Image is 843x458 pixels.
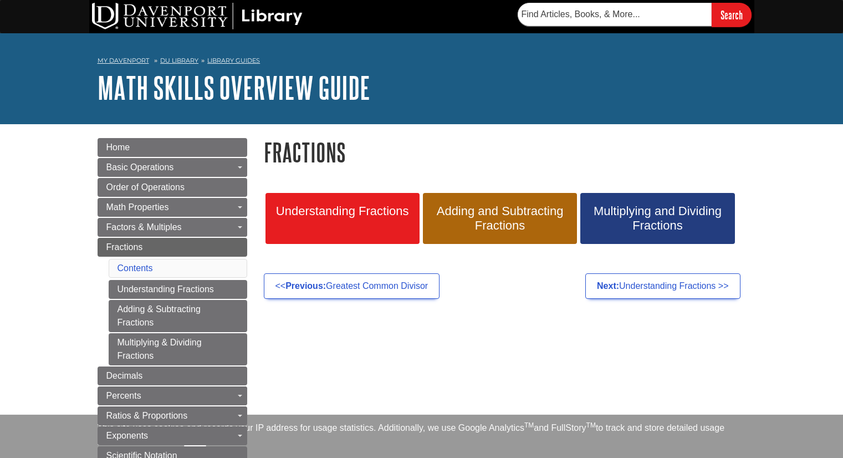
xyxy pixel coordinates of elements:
[106,242,143,252] span: Fractions
[106,222,182,232] span: Factors & Multiples
[98,367,247,385] a: Decimals
[285,281,326,291] strong: Previous:
[98,218,247,237] a: Factors & Multiples
[98,421,746,451] div: This site uses cookies and records your IP address for usage statistics. Additionally, we use Goo...
[264,273,440,299] a: <<Previous:Greatest Common Divisor
[589,204,726,233] span: Multiplying and Dividing Fractions
[98,406,247,425] a: Ratios & Proportions
[109,280,247,299] a: Understanding Fractions
[98,138,247,157] a: Home
[106,391,141,400] span: Percents
[106,431,149,440] span: Exponents
[109,333,247,365] a: Multiplying & Dividing Fractions
[712,3,752,27] input: Search
[98,53,746,71] nav: breadcrumb
[98,158,247,177] a: Basic Operations
[597,281,619,291] strong: Next:
[106,162,174,172] span: Basic Operations
[106,411,188,420] span: Ratios & Proportions
[586,421,596,429] sup: TM
[98,238,247,257] a: Fractions
[106,371,143,380] span: Decimals
[109,300,247,332] a: Adding & Subtracting Fractions
[98,386,247,405] a: Percents
[98,56,149,65] a: My Davenport
[106,202,169,212] span: Math Properties
[423,193,577,244] a: Adding and Subtracting Fractions
[518,3,712,26] input: Find Articles, Books, & More...
[264,138,746,166] h1: Fractions
[580,193,734,244] a: Multiplying and Dividing Fractions
[106,182,185,192] span: Order of Operations
[431,204,569,233] span: Adding and Subtracting Fractions
[265,193,420,244] a: Understanding Fractions
[98,426,247,445] a: Exponents
[117,263,153,273] a: Contents
[98,70,370,105] a: Math Skills Overview Guide
[98,178,247,197] a: Order of Operations
[274,204,411,218] span: Understanding Fractions
[524,421,534,429] sup: TM
[106,143,130,152] span: Home
[518,3,752,27] form: Searches DU Library's articles, books, and more
[160,57,198,64] a: DU Library
[207,57,260,64] a: Library Guides
[585,273,740,299] a: Next:Understanding Fractions >>
[98,198,247,217] a: Math Properties
[92,3,303,29] img: DU Library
